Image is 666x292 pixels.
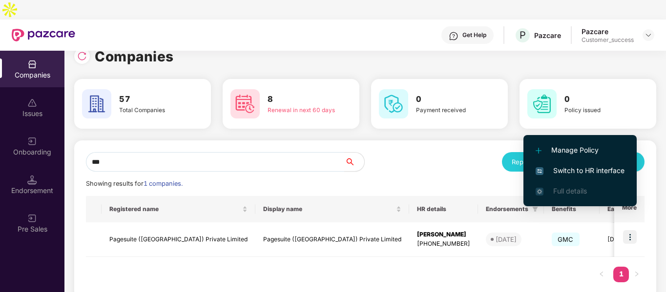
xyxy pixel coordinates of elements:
span: Manage Policy [536,145,624,156]
th: Registered name [102,196,255,222]
span: Endorsements [486,205,528,213]
div: Get Help [462,31,486,39]
img: svg+xml;base64,PHN2ZyB3aWR0aD0iMjAiIGhlaWdodD0iMjAiIHZpZXdCb3g9IjAgMCAyMCAyMCIgZmlsbD0ibm9uZSIgeG... [27,214,37,223]
img: svg+xml;base64,PHN2ZyB4bWxucz0iaHR0cDovL3d3dy53My5vcmcvMjAwMC9zdmciIHdpZHRoPSIxNi4zNjMiIGhlaWdodD... [536,188,543,195]
span: Display name [263,205,394,213]
span: P [520,29,526,41]
th: Display name [255,196,409,222]
span: Full details [553,187,587,195]
img: svg+xml;base64,PHN2ZyBpZD0iRHJvcGRvd24tMzJ4MzIiIHhtbG5zPSJodHRwOi8vd3d3LnczLm9yZy8yMDAwL3N2ZyIgd2... [645,31,652,39]
span: Switch to HR interface [536,165,624,176]
div: Customer_success [582,36,634,44]
img: svg+xml;base64,PHN2ZyBpZD0iSGVscC0zMngzMiIgeG1sbnM9Imh0dHA6Ly93d3cudzMub3JnLzIwMDAvc3ZnIiB3aWR0aD... [449,31,458,41]
div: Pazcare [534,31,561,40]
img: svg+xml;base64,PHN2ZyBpZD0iSXNzdWVzX2Rpc2FibGVkIiB4bWxucz0iaHR0cDovL3d3dy53My5vcmcvMjAwMC9zdmciIH... [27,98,37,108]
img: svg+xml;base64,PHN2ZyB4bWxucz0iaHR0cDovL3d3dy53My5vcmcvMjAwMC9zdmciIHdpZHRoPSIxMi4yMDEiIGhlaWdodD... [536,148,541,154]
span: Registered name [109,205,240,213]
img: icon [623,230,637,244]
img: svg+xml;base64,PHN2ZyB3aWR0aD0iMTQuNSIgaGVpZ2h0PSIxNC41IiB2aWV3Qm94PSIwIDAgMTYgMTYiIGZpbGw9Im5vbm... [27,175,37,185]
img: New Pazcare Logo [12,29,75,41]
div: Pazcare [582,27,634,36]
img: svg+xml;base64,PHN2ZyBpZD0iQ29tcGFuaWVzIiB4bWxucz0iaHR0cDovL3d3dy53My5vcmcvMjAwMC9zdmciIHdpZHRoPS... [27,59,37,69]
img: svg+xml;base64,PHN2ZyB3aWR0aD0iMjAiIGhlaWdodD0iMjAiIHZpZXdCb3g9IjAgMCAyMCAyMCIgZmlsbD0ibm9uZSIgeG... [27,136,37,146]
img: svg+xml;base64,PHN2ZyB4bWxucz0iaHR0cDovL3d3dy53My5vcmcvMjAwMC9zdmciIHdpZHRoPSIxNiIgaGVpZ2h0PSIxNi... [536,167,543,175]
